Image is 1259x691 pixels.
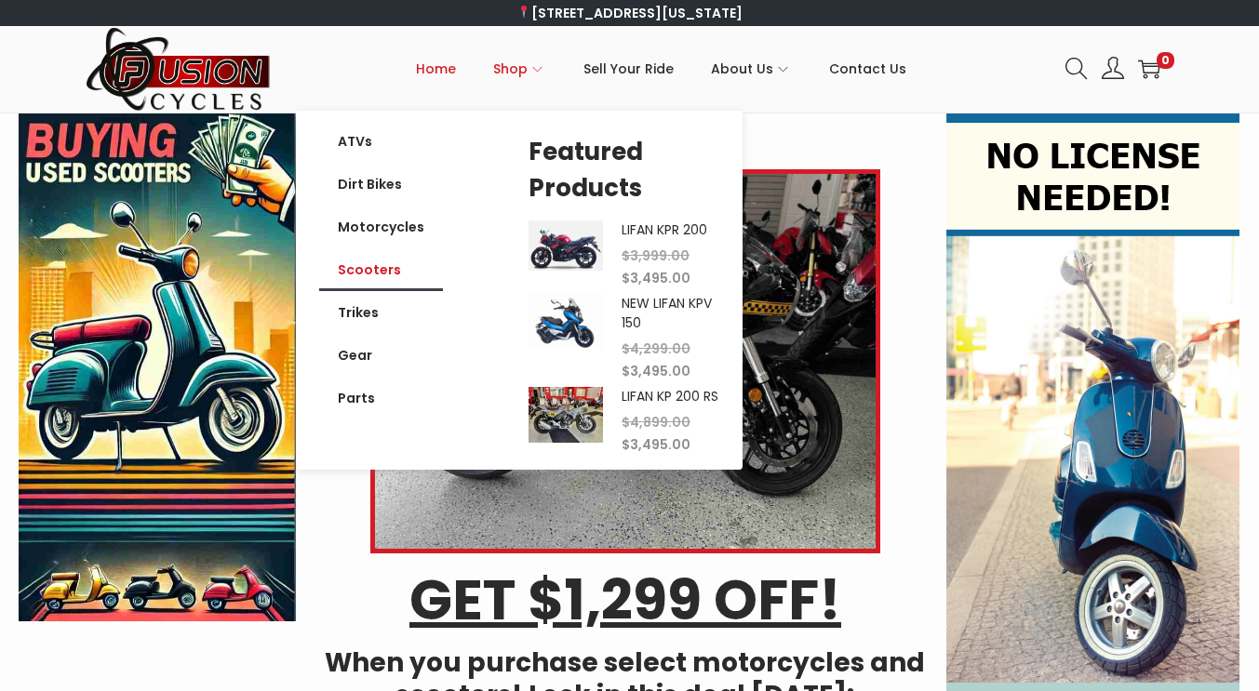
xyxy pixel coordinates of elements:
[529,387,603,443] img: Product Image
[319,291,443,334] a: Trikes
[622,220,707,239] a: LIFAN KPR 200
[583,27,674,111] a: Sell Your Ride
[319,206,443,248] a: Motorcycles
[622,269,630,287] span: $
[829,27,906,111] a: Contact Us
[622,362,630,380] span: $
[829,46,906,92] span: Contact Us
[416,27,456,111] a: Home
[622,435,630,454] span: $
[711,46,773,92] span: About Us
[622,362,690,380] span: 3,495.00
[622,413,690,432] span: 4,899.00
[622,294,712,332] a: NEW LIFAN KPV 150
[409,561,841,639] u: GET $1,299 OFF!
[493,27,546,111] a: Shop
[319,248,443,291] a: Scooters
[622,413,630,432] span: $
[622,339,690,358] span: 4,299.00
[416,46,456,92] span: Home
[319,377,443,419] a: Parts
[319,120,443,419] nav: Menu
[622,339,630,358] span: $
[622,246,690,265] span: 3,999.00
[516,4,743,22] a: [STREET_ADDRESS][US_STATE]
[711,27,792,111] a: About Us
[86,26,272,113] img: Woostify retina logo
[529,220,603,270] img: Product Image
[622,246,630,265] span: $
[319,163,443,206] a: Dirt Bikes
[622,387,718,405] a: LIFAN KP 200 RS
[583,46,674,92] span: Sell Your Ride
[622,269,690,287] span: 3,495.00
[272,27,1051,111] nav: Primary navigation
[529,134,719,206] h5: Featured Products
[319,334,443,377] a: Gear
[517,6,530,19] img: 📍
[1138,58,1160,80] a: 0
[622,435,690,454] span: 3,495.00
[319,120,443,163] a: ATVs
[493,46,528,92] span: Shop
[529,294,603,350] img: Product Image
